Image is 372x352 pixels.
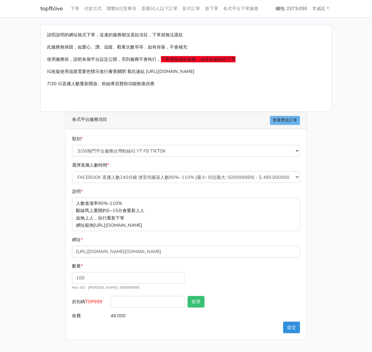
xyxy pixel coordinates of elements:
[40,3,63,15] a: topfblive
[188,296,204,308] button: 套用
[221,3,261,15] a: 各式平台下單服務
[310,3,332,15] a: 李威廷
[72,262,83,270] label: 數量
[70,310,109,322] label: 收費
[68,3,82,15] a: 下單
[104,3,139,15] a: 聯繫&注意事項
[47,80,325,87] p: 7/30 IG直播人數重新開放、粉絲專頁贊助功能恢復供應
[47,44,325,51] p: 此服務無保固，如愛心、讚、追蹤、觀看次數等等，如有掉落，不會補充
[72,246,300,257] input: 這邊填入網址
[82,3,104,15] a: 付款方式
[72,162,109,169] label: 選擇直播人數時間
[72,285,139,290] small: Min: 50 - [PERSON_NAME]: 509999999
[72,198,300,231] p: 人數進場率90%-110% 斷線馬上重開約5~15分會重新上人 如無上人，自行重新下單 網址範例[URL][DOMAIN_NAME]
[47,68,325,75] p: IG改版使用追蹤需要把標示進行審查關閉 看此連結 [URL][DOMAIN_NAME]
[273,3,310,15] a: 錢包: 2373.050
[47,31,325,39] p: 請照說明的網址格式下單，這邊的服務都沒退款項目，下單就無法退款
[161,56,235,62] span: 下單後無退款服務，如有疑慮請勿下單
[276,5,307,12] strong: 錢包: 2373.050
[70,296,109,310] label: 折扣碼
[66,112,306,129] div: 各式平台服務項目
[85,298,102,305] span: TOP999
[203,3,221,15] a: 新下單
[47,56,325,63] p: 使用服務前，請把各個平台設定公開，否則服務不會執行，
[283,322,300,333] button: 提交
[180,3,203,15] a: 影片訂單
[270,116,300,125] a: 查看歷史訂單
[72,236,83,243] label: 網址
[139,3,180,15] a: 直播50人以下訂單
[72,135,83,142] label: 類別
[72,188,83,195] label: 說明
